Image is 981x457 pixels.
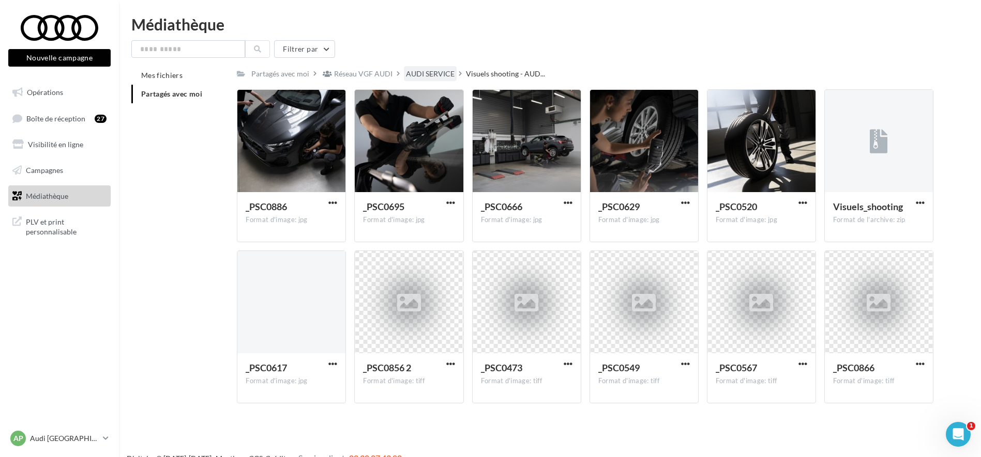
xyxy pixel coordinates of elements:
span: Visuels shooting - AUD... [466,69,545,79]
a: Médiathèque [6,185,113,207]
span: _PSC0567 [716,362,757,373]
span: PLV et print personnalisable [26,215,107,237]
span: Mes fichiers [141,71,183,80]
button: Nouvelle campagne [8,49,111,67]
span: Boîte de réception [26,114,85,122]
span: Médiathèque [26,191,68,200]
div: Format d'image: tiff [363,376,455,386]
div: Médiathèque [131,17,969,32]
a: Campagnes [6,160,113,181]
span: Visibilité en ligne [28,140,83,149]
span: _PSC0695 [363,201,404,212]
span: _PSC0866 [833,362,874,373]
button: Filtrer par [274,40,335,58]
span: _PSC0629 [598,201,640,212]
span: _PSC0520 [716,201,757,212]
div: Format de l'archive: zip [833,215,925,225]
iframe: Intercom live chat [946,422,971,447]
a: Visibilité en ligne [6,134,113,155]
div: Format d'image: jpg [481,215,572,225]
div: Format d'image: tiff [481,376,572,386]
div: 27 [95,115,107,123]
div: Format d'image: jpg [246,376,337,386]
a: AP Audi [GEOGRAPHIC_DATA] 16 [8,429,111,448]
p: Audi [GEOGRAPHIC_DATA] 16 [30,433,99,444]
span: Partagés avec moi [141,89,202,98]
div: Format d'image: jpg [716,215,807,225]
span: _PSC0666 [481,201,522,212]
span: AP [13,433,23,444]
span: _PSC0549 [598,362,640,373]
div: Format d'image: jpg [363,215,455,225]
span: Visuels_shooting [833,201,903,212]
span: _PSC0617 [246,362,287,373]
div: AUDI SERVICE [406,69,455,79]
a: Boîte de réception27 [6,107,113,130]
div: Partagés avec moi [251,69,309,79]
div: Format d'image: tiff [598,376,690,386]
div: Format d'image: tiff [833,376,925,386]
span: _PSC0856 2 [363,362,411,373]
span: Opérations [27,88,63,97]
a: Opérations [6,82,113,103]
a: PLV et print personnalisable [6,211,113,241]
div: Format d'image: tiff [716,376,807,386]
div: Réseau VGF AUDI [334,69,393,79]
span: _PSC0886 [246,201,287,212]
span: 1 [967,422,975,430]
span: _PSC0473 [481,362,522,373]
div: Format d'image: jpg [598,215,690,225]
div: Format d'image: jpg [246,215,337,225]
span: Campagnes [26,166,63,175]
